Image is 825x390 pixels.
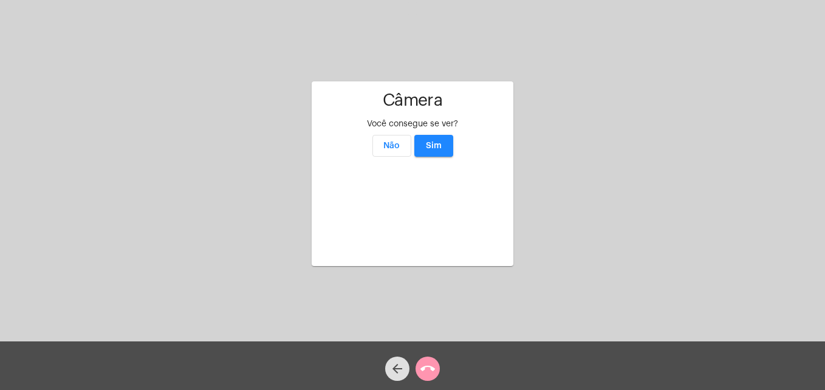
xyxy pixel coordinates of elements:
button: Sim [414,135,453,157]
h1: Câmera [321,91,504,110]
span: Você consegue se ver? [367,120,458,128]
span: Não [383,142,400,150]
button: Não [372,135,411,157]
mat-icon: arrow_back [390,361,405,376]
mat-icon: call_end [420,361,435,376]
span: Sim [426,142,442,150]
